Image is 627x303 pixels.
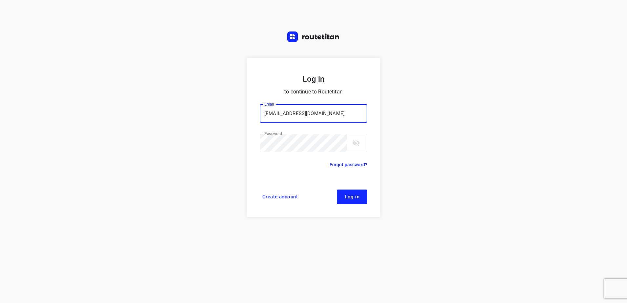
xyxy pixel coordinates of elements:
[260,87,367,96] p: to continue to Routetitan
[262,194,298,199] span: Create account
[337,190,367,204] button: Log in
[287,31,340,44] a: Routetitan
[330,161,367,169] a: Forgot password?
[345,194,359,199] span: Log in
[260,190,300,204] a: Create account
[260,73,367,85] h5: Log in
[350,136,363,150] button: toggle password visibility
[287,31,340,42] img: Routetitan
